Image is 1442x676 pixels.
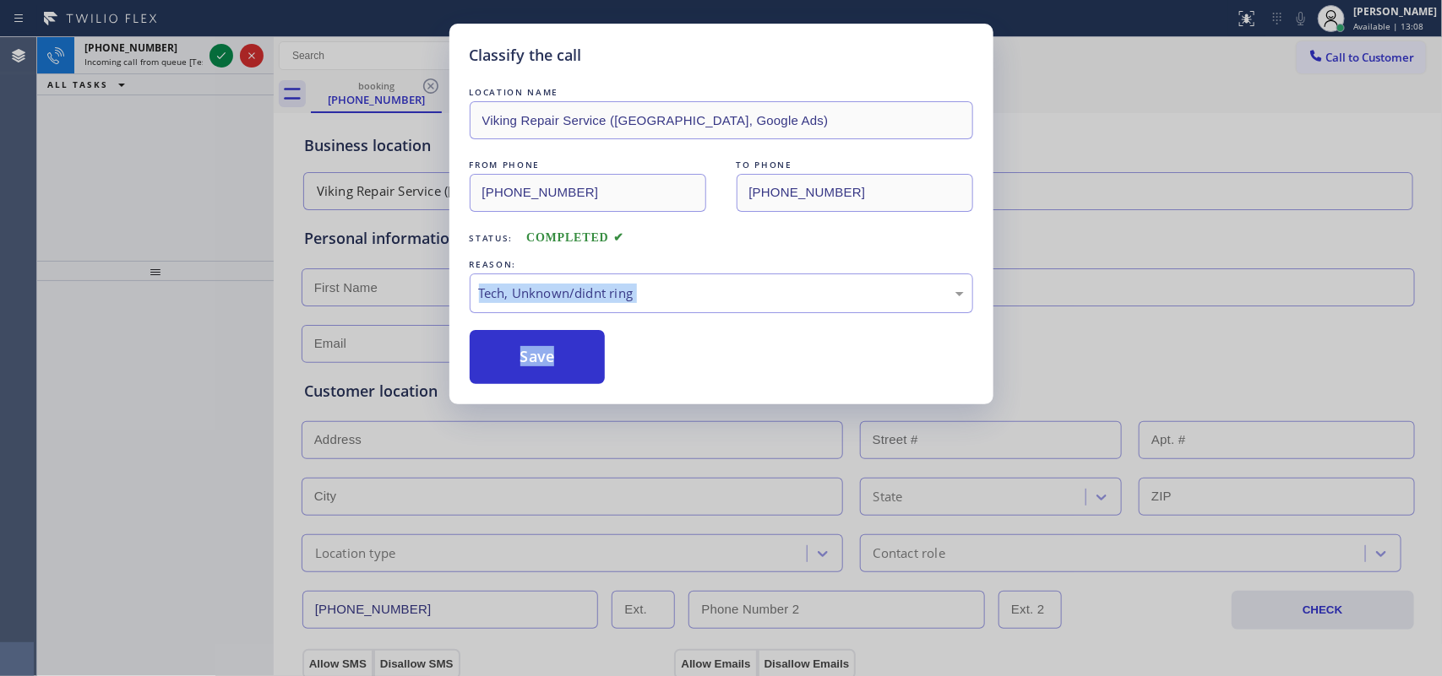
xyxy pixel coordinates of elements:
input: To phone [737,174,973,212]
span: COMPLETED [526,231,624,244]
div: LOCATION NAME [470,84,973,101]
input: From phone [470,174,706,212]
h5: Classify the call [470,44,582,67]
span: Status: [470,232,514,244]
div: REASON: [470,256,973,273]
div: Tech, Unknown/didnt ring [479,284,964,303]
div: FROM PHONE [470,156,706,174]
button: Save [470,330,606,384]
div: TO PHONE [737,156,973,174]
